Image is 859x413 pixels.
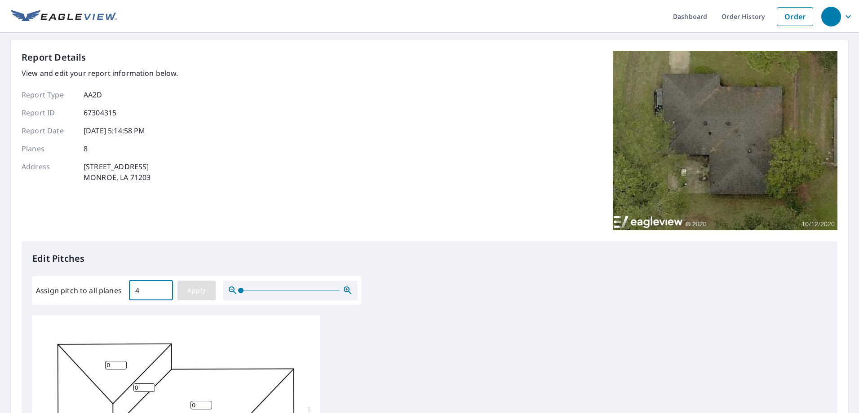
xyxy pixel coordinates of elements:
[84,125,146,136] p: [DATE] 5:14:58 PM
[177,281,216,300] button: Apply
[22,161,75,183] p: Address
[22,107,75,118] p: Report ID
[84,89,102,100] p: AA2D
[613,51,837,230] img: Top image
[84,107,116,118] p: 67304315
[22,68,178,79] p: View and edit your report information below.
[22,89,75,100] p: Report Type
[84,161,151,183] p: [STREET_ADDRESS] MONROE, LA 71203
[129,278,173,303] input: 00.0
[11,10,117,23] img: EV Logo
[32,252,827,265] p: Edit Pitches
[22,51,86,64] p: Report Details
[84,143,88,154] p: 8
[36,285,122,296] label: Assign pitch to all planes
[777,7,813,26] a: Order
[22,143,75,154] p: Planes
[185,285,208,296] span: Apply
[22,125,75,136] p: Report Date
